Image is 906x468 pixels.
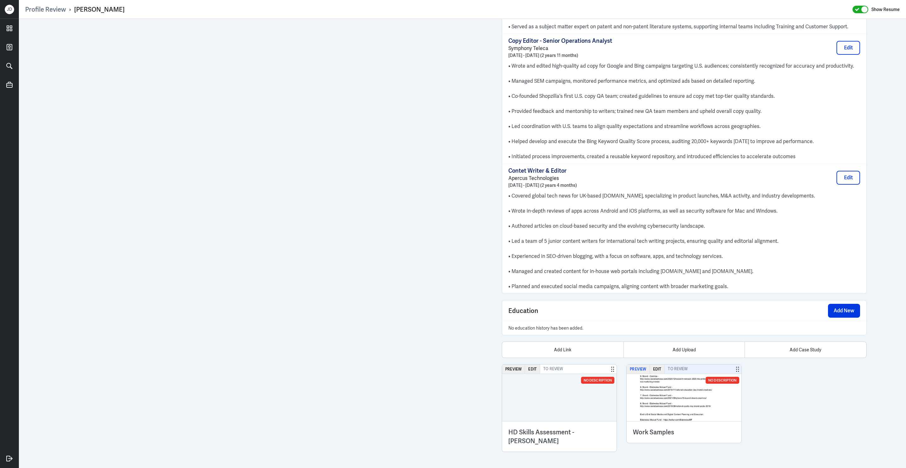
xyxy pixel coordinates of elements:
[508,428,610,445] h3: HD Skills Assessment - [PERSON_NAME]
[624,342,745,358] div: Add Upload
[508,167,577,175] p: Contet Writer & Editor
[66,5,74,14] p: ›
[581,377,614,384] div: No Description
[502,342,624,358] div: Add Link
[836,171,860,185] button: Edit
[25,5,66,14] a: Profile Review
[508,108,860,115] p: • Provided feedback and mentorship to writers; trained new QA team members and upheld overall cop...
[508,222,860,230] p: • Authored articles on cloud-based security and the evolving cybersecurity landscape.
[525,365,540,374] button: Edit
[627,365,650,374] button: Preview
[633,428,735,437] h3: Work Samples
[508,182,577,188] p: [DATE] - [DATE] (2 years 4 months)
[745,342,866,358] div: Add Case Study
[650,365,665,374] button: Edit
[871,5,900,14] label: Show Resume
[5,5,14,14] div: J D
[508,23,860,31] p: • Served as a subject matter expert on patent and non-patent literature systems, supporting inter...
[508,283,860,290] p: • Planned and executed social media campaigns, aligning content with broader marketing goals.
[508,62,860,70] p: • Wrote and edited high-quality ad copy for Google and Bing campaigns targeting U.S. audiences; c...
[508,192,860,200] p: • Covered global tech news for UK-based [DOMAIN_NAME], specializing in product launches, M&A acti...
[508,237,860,245] p: • Led a team of 5 junior content writers for international tech writing projects, ensuring qualit...
[828,304,860,318] button: Add New
[508,253,860,260] p: • Experienced in SEO-driven blogging, with a focus on software, apps, and technology services.
[508,77,860,85] p: • Managed SEM campaigns, monitored performance metrics, and optimized ads based on detailed repor...
[665,365,691,374] span: To Review
[508,175,577,182] p: Apercus Technologies
[508,123,860,130] p: • Led coordination with U.S. teams to align quality expectations and streamline workflows across ...
[508,207,860,215] p: • Wrote in-depth reviews of apps across Android and iOS platforms, as well as security software f...
[508,153,860,160] p: • Initiated process improvements, created a reusable keyword repository, and introduced efficienc...
[508,306,538,315] span: Education
[74,5,125,14] div: [PERSON_NAME]
[836,41,860,55] button: Edit
[502,365,525,374] button: Preview
[508,268,860,275] p: • Managed and created content for in-house web portals including [DOMAIN_NAME] and [DOMAIN_NAME].
[508,92,860,100] p: • Co-founded Shopzilla's first U.S. copy QA team; created guidelines to ensure ad copy met top-ti...
[508,37,612,45] p: Copy Editor - Senior Operations Analyst
[508,52,612,58] p: [DATE] - [DATE] (2 years 11 months)
[508,45,612,52] p: Symphony Teleca
[508,324,860,332] p: No education history has been added.
[58,25,423,462] iframe: https://ppcdn.hiredigital.com/register/6a7aba7b/resumes/552665733/Abhishek_Tiwari_Content_Strateg...
[706,377,739,384] div: No Description
[508,138,860,145] p: • Helped develop and execute the Bing Keyword Quality Score process, auditing 20,000+ keywords [D...
[540,365,566,374] span: To Review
